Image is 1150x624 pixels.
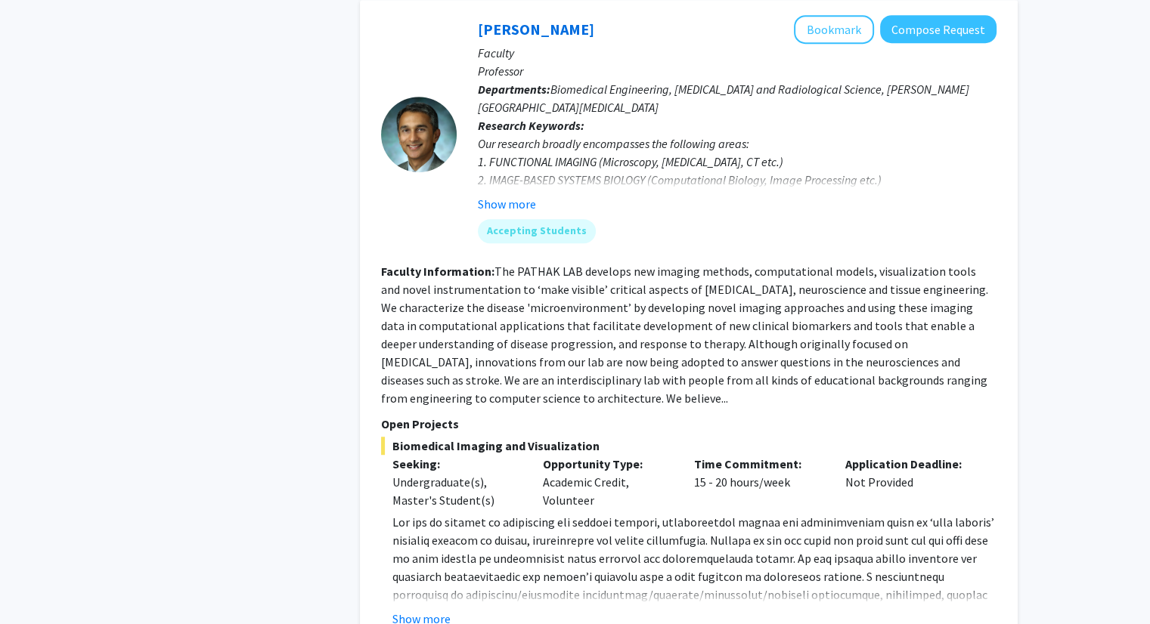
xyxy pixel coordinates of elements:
p: Opportunity Type: [543,455,671,473]
p: Professor [478,62,997,80]
a: [PERSON_NAME] [478,20,594,39]
div: Undergraduate(s), Master's Student(s) [392,473,521,509]
button: Add Arvind Pathak to Bookmarks [794,15,874,44]
fg-read-more: The PATHAK LAB develops new imaging methods, computational models, visualization tools and novel ... [381,264,988,406]
b: Research Keywords: [478,118,584,133]
b: Faculty Information: [381,264,494,279]
iframe: Chat [11,556,64,613]
p: Faculty [478,44,997,62]
span: Biomedical Engineering, [MEDICAL_DATA] and Radiological Science, [PERSON_NAME][GEOGRAPHIC_DATA][M... [478,82,969,115]
p: Time Commitment: [694,455,823,473]
div: 15 - 20 hours/week [683,455,834,509]
button: Show more [478,195,536,213]
div: Not Provided [834,455,985,509]
p: Open Projects [381,415,997,433]
div: Our research broadly encompasses the following areas: 1. FUNCTIONAL IMAGING (Microscopy, [MEDICAL... [478,134,997,225]
span: Biomedical Imaging and Visualization [381,437,997,455]
p: Seeking: [392,455,521,473]
p: Application Deadline: [845,455,974,473]
mat-chip: Accepting Students [478,219,596,243]
b: Departments: [478,82,550,97]
button: Compose Request to Arvind Pathak [880,15,997,43]
div: Academic Credit, Volunteer [532,455,683,509]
